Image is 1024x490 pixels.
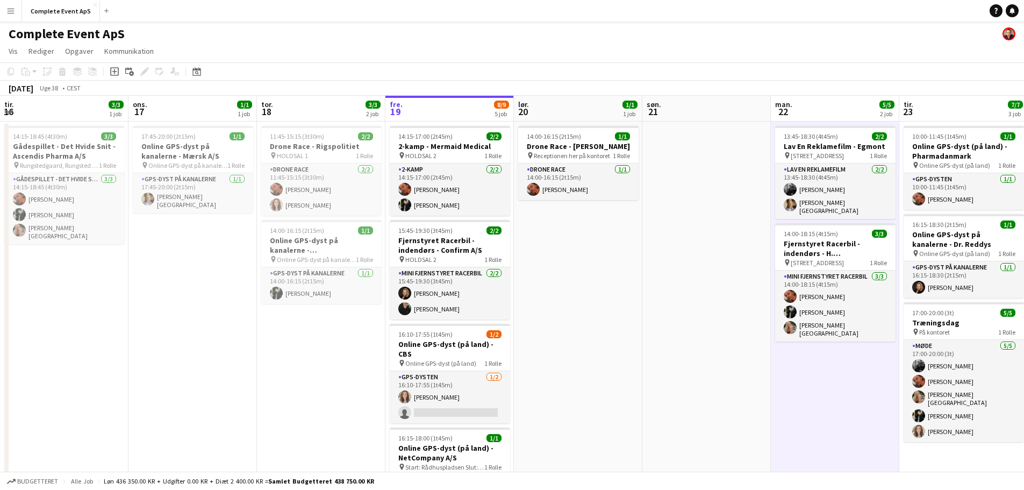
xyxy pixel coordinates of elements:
span: 8/9 [494,101,509,109]
app-job-card: 13:45-18:30 (4t45m)2/2Lav En Reklamefilm - Egmont [STREET_ADDRESS]1 RolleLav En Reklamefilm2/213:... [775,126,896,219]
span: 3/3 [101,132,116,140]
h3: Online GPS-dyst (på land) - NetCompany A/S [390,443,510,463]
span: Online GPS-dyst (på land) [919,161,990,169]
app-card-role: GPS-dysten1/110:00-11:45 (1t45m)[PERSON_NAME] [904,173,1024,210]
span: 17 [131,105,147,118]
app-job-card: 14:00-16:15 (2t15m)1/1Online GPS-dyst på kanalerne - [GEOGRAPHIC_DATA] Online GPS-dyst på kanaler... [261,220,382,304]
span: På kontoret [919,328,950,336]
span: 16 [3,105,14,118]
span: Alle job [69,477,95,485]
span: 1 Rolle [484,255,502,264]
a: Vis [4,44,22,58]
span: Opgaver [65,46,94,56]
div: 1 job [238,110,252,118]
h3: Lav En Reklamefilm - Egmont [775,141,896,151]
div: 2 job [366,110,380,118]
span: 20 [517,105,529,118]
div: 10:00-11:45 (1t45m)1/1Online GPS-dyst (på land) - Pharmadanmark Online GPS-dyst (på land)1 RolleG... [904,126,1024,210]
span: 14:00-16:15 (2t15m) [270,226,324,235]
span: Uge 38 [35,84,62,92]
app-job-card: 17:00-20:00 (3t)5/5Træningsdag På kontoret1 RolleMøde5/517:00-20:00 (3t)[PERSON_NAME][PERSON_NAME... [904,302,1024,442]
div: 1 job [109,110,123,118]
app-card-role: 2-kamp2/214:15-17:00 (2t45m)[PERSON_NAME][PERSON_NAME] [390,164,510,216]
span: HOLDSAL 2 [405,152,436,160]
app-job-card: 14:00-18:15 (4t15m)3/3Fjernstyret Racerbil - indendørs - H. [GEOGRAPHIC_DATA] A/S [STREET_ADDRESS... [775,223,896,342]
span: man. [775,100,792,109]
h3: Drone Race - Rigspolitiet [261,141,382,151]
span: søn. [647,100,661,109]
span: 1 Rolle [998,250,1015,258]
app-job-card: 17:45-20:00 (2t15m)1/1Online GPS-dyst på kanalerne - Mærsk A/S Online GPS-dyst på kanalerne1 Roll... [133,126,253,213]
span: 19 [388,105,403,118]
span: ons. [133,100,147,109]
span: 5/5 [1000,309,1015,317]
span: tor. [261,100,273,109]
app-card-role: Lav En Reklamefilm2/213:45-18:30 (4t45m)[PERSON_NAME][PERSON_NAME][GEOGRAPHIC_DATA] [775,164,896,219]
span: 2/2 [358,132,373,140]
span: 14:00-16:15 (2t15m) [527,132,581,140]
span: [STREET_ADDRESS] [791,259,844,267]
span: Rediger [28,46,54,56]
h3: Online GPS-dyst (på land) - CBS [390,339,510,359]
span: lør. [518,100,529,109]
span: 22 [774,105,792,118]
span: 2/2 [872,132,887,140]
app-card-role: Drone Race2/211:45-15:15 (3t30m)[PERSON_NAME][PERSON_NAME] [261,164,382,216]
app-job-card: 16:10-17:55 (1t45m)1/2Online GPS-dyst (på land) - CBS Online GPS-dyst (på land)1 RolleGPS-dysten1... [390,324,510,423]
app-card-role: Gådespillet - Det Hvide Snit3/314:15-18:45 (4t30m)[PERSON_NAME][PERSON_NAME][PERSON_NAME][GEOGRAP... [4,173,125,244]
div: 5 job [495,110,509,118]
span: 16:15-18:30 (2t15m) [912,221,966,229]
button: Complete Event ApS [22,1,100,22]
app-card-role: Møde5/517:00-20:00 (3t)[PERSON_NAME][PERSON_NAME][PERSON_NAME][GEOGRAPHIC_DATA][PERSON_NAME][PERS... [904,340,1024,442]
span: Online GPS-dyst på kanalerne [277,255,356,264]
span: 3/3 [366,101,381,109]
app-job-card: 14:00-16:15 (2t15m)1/1Drone Race - [PERSON_NAME] Receptionen her på kontoret1 RolleDrone Race1/11... [518,126,639,200]
span: Receptionen her på kontoret [534,152,610,160]
span: fre. [390,100,403,109]
a: Rediger [24,44,59,58]
span: 1 Rolle [870,152,887,160]
span: 7/7 [1008,101,1023,109]
span: 1/1 [358,226,373,235]
h3: Træningsdag [904,318,1024,328]
span: 18 [260,105,273,118]
span: 16:15-18:00 (1t45m) [398,434,453,442]
span: HOLDSAL 1 [277,152,308,160]
h3: Online GPS-dyst på kanalerne - [GEOGRAPHIC_DATA] [261,236,382,255]
span: 1/2 [486,330,502,338]
span: 1/1 [230,132,245,140]
span: 1 Rolle [99,161,116,169]
h3: Online GPS-dyst på kanalerne - Mærsk A/S [133,141,253,161]
h3: 2-kamp - Mermaid Medical [390,141,510,151]
div: 3 job [1008,110,1022,118]
a: Opgaver [61,44,98,58]
app-job-card: 14:15-17:00 (2t45m)2/22-kamp - Mermaid Medical HOLDSAL 21 Rolle2-kamp2/214:15-17:00 (2t45m)[PERSO... [390,126,510,216]
span: Online GPS-dyst (på land) [405,359,476,367]
div: [DATE] [9,83,33,94]
span: tir. [4,100,14,109]
app-job-card: 15:45-19:30 (3t45m)2/2Fjernstyret Racerbil - indendørs - Confirm A/S HOLDSAL 21 RolleMini Fjernst... [390,220,510,319]
button: Budgetteret [5,475,60,487]
app-card-role: Mini Fjernstyret Racerbil2/215:45-19:30 (3t45m)[PERSON_NAME][PERSON_NAME] [390,267,510,319]
span: Kommunikation [104,46,154,56]
span: 1 Rolle [998,161,1015,169]
span: tir. [904,100,913,109]
span: 14:15-17:00 (2t45m) [398,132,453,140]
span: Vis [9,46,18,56]
span: 1 Rolle [484,359,502,367]
app-job-card: 11:45-15:15 (3t30m)2/2Drone Race - Rigspolitiet HOLDSAL 11 RolleDrone Race2/211:45-15:15 (3t30m)[... [261,126,382,216]
span: 11:45-15:15 (3t30m) [270,132,324,140]
span: 2/2 [486,132,502,140]
span: 1/1 [622,101,638,109]
span: 1/1 [1000,221,1015,229]
span: 10:00-11:45 (1t45m) [912,132,966,140]
h3: Online GPS-dyst på kanalerne - Dr. Reddys [904,230,1024,249]
span: 1 Rolle [356,152,373,160]
span: 1 Rolle [613,152,630,160]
